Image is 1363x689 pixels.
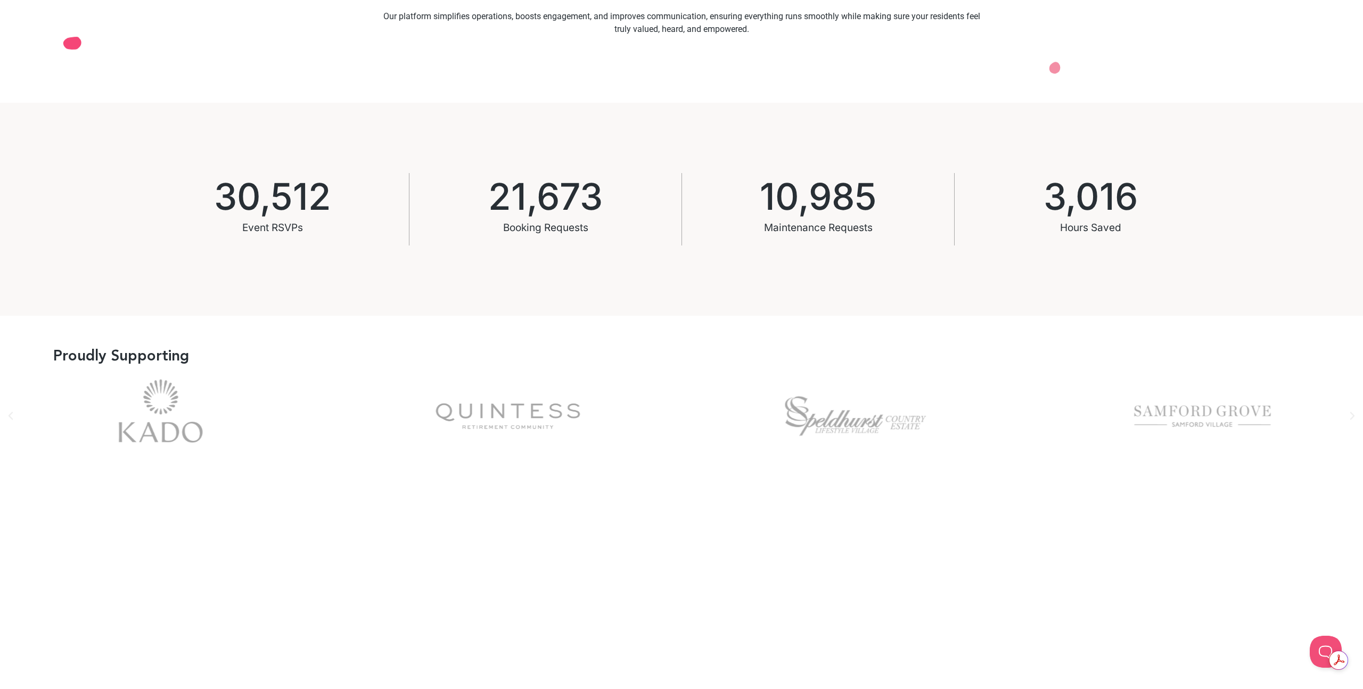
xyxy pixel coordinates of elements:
div: 14 / 14 [695,373,1016,459]
iframe: Toggle Customer Support [1310,636,1342,668]
span: 30,512 [214,178,331,215]
span: 3,016 [1044,178,1138,215]
h3: Proudly Supporting [53,348,189,363]
div: Booking Requests [488,215,603,241]
span: 10,985 [760,178,877,215]
div: speld-logo [695,373,1016,459]
div: Hours Saved [1044,215,1138,241]
div: Previous slide [5,411,16,421]
div: Maintenance Requests [760,215,877,241]
div: 13 / 14 [348,373,669,459]
p: Our platform simplifies operations, boosts engagement, and improves communication, ensuring every... [379,10,984,35]
div: Next slide [1347,411,1358,421]
div: quintess-logo [348,373,669,459]
div: Event RSVPs [214,215,331,241]
span: 21,673 [488,178,603,215]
